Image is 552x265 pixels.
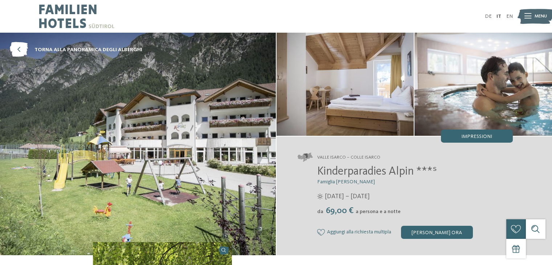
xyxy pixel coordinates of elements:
[327,229,391,235] span: Aggiungi alla richiesta multipla
[324,207,355,215] span: 69,00 €
[461,134,492,139] span: Impressioni
[277,33,414,136] img: Il family hotel a Vipiteno per veri intenditori
[317,166,437,178] span: Kinderparadies Alpin ***ˢ
[325,192,370,201] span: [DATE] – [DATE]
[356,209,401,214] span: a persona e a notte
[414,33,552,136] img: Il family hotel a Vipiteno per veri intenditori
[317,179,375,184] span: Famiglia [PERSON_NAME]
[34,46,142,53] span: torna alla panoramica degli alberghi
[317,209,323,214] span: da
[496,14,501,19] a: IT
[535,13,547,20] span: Menu
[506,14,513,19] a: EN
[10,42,142,57] a: torna alla panoramica degli alberghi
[401,226,473,239] div: [PERSON_NAME] ora
[317,193,323,199] i: Orari d'apertura estate
[485,14,492,19] a: DE
[317,154,380,161] span: Valle Isarco – Colle Isarco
